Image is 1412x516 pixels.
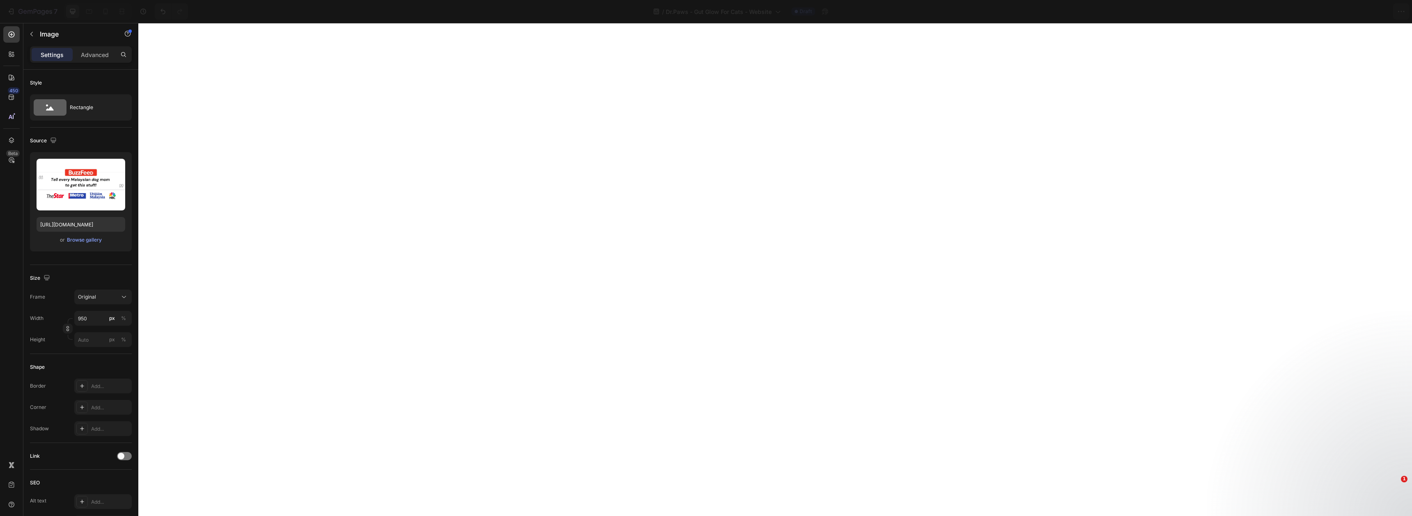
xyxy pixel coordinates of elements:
button: % [107,335,117,345]
div: Publish [1364,7,1385,16]
div: Border [30,382,46,390]
button: Browse gallery [66,236,102,244]
label: Frame [30,293,45,301]
div: % [121,315,126,322]
div: Add... [91,498,130,506]
p: Image [40,29,110,39]
p: Advanced [81,50,109,59]
div: Corner [30,404,46,411]
label: Width [30,315,44,322]
div: SEO [30,479,40,486]
span: / [662,7,664,16]
button: Save [1327,3,1354,20]
div: Style [30,79,42,87]
span: Dr.Paws - Gut Glow For Cats - Website [666,7,772,16]
div: Add... [91,404,130,411]
input: px% [74,311,132,326]
div: Rectangle [70,98,120,117]
div: Alt text [30,497,46,505]
button: Publish [1357,3,1392,20]
button: % [107,313,117,323]
div: Add... [91,383,130,390]
p: 7 [54,7,57,16]
div: Source [30,135,58,146]
input: px% [74,332,132,347]
button: px [119,313,128,323]
span: Save [1334,8,1348,15]
div: % [121,336,126,343]
iframe: Design area [138,23,1412,516]
div: 450 [8,87,20,94]
label: Height [30,336,45,343]
div: Browse gallery [67,236,102,244]
button: 7 [3,3,61,20]
div: Shape [30,363,45,371]
div: Beta [6,150,20,157]
span: or [60,235,65,245]
div: Size [30,273,52,284]
button: px [119,335,128,345]
span: Original [78,293,96,301]
button: Original [74,290,132,304]
div: Shadow [30,425,49,432]
input: https://example.com/image.jpg [37,217,125,232]
div: Add... [91,425,130,433]
p: Settings [41,50,64,59]
span: Draft [800,8,812,15]
span: 1 [1401,476,1407,482]
div: px [109,315,115,322]
div: px [109,336,115,343]
div: Undo/Redo [155,3,188,20]
iframe: Intercom live chat [1384,488,1404,508]
img: preview-image [37,159,125,210]
div: Link [30,452,40,460]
